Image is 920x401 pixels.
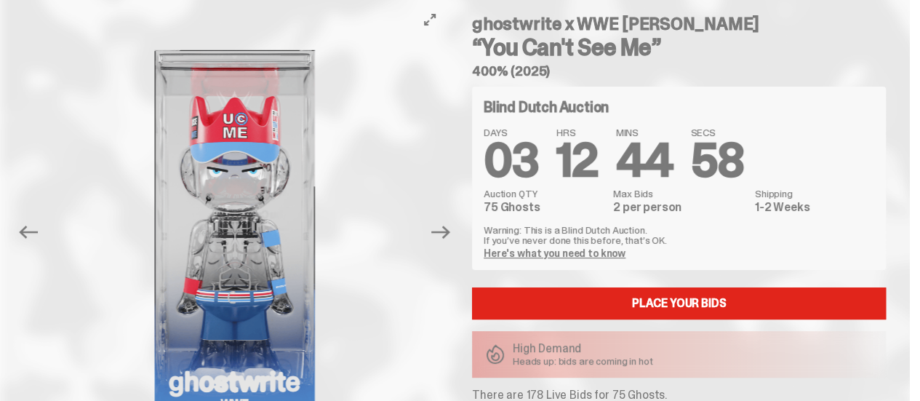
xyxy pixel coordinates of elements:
[472,287,886,319] a: Place your Bids
[616,127,673,138] span: MINS
[472,36,886,59] h3: “You Can't See Me”
[421,11,439,28] button: View full-screen
[484,225,874,245] p: Warning: This is a Blind Dutch Auction. If you’ve never done this before, that’s OK.
[755,202,874,213] dd: 1-2 Weeks
[690,130,743,191] span: 58
[472,15,886,33] h4: ghostwrite x WWE [PERSON_NAME]
[613,188,746,199] dt: Max Bids
[484,247,625,260] a: Here's what you need to know
[690,127,743,138] span: SECS
[755,188,874,199] dt: Shipping
[484,100,609,114] h4: Blind Dutch Auction
[472,65,886,78] h5: 400% (2025)
[556,130,599,191] span: 12
[484,188,604,199] dt: Auction QTY
[484,130,539,191] span: 03
[613,202,746,213] dd: 2 per person
[513,343,653,354] p: High Demand
[425,216,457,248] button: Next
[556,127,599,138] span: HRS
[616,130,673,191] span: 44
[484,202,604,213] dd: 75 Ghosts
[472,389,886,401] p: There are 178 Live Bids for 75 Ghosts.
[12,216,44,248] button: Previous
[513,356,653,366] p: Heads up: bids are coming in hot
[484,127,539,138] span: DAYS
